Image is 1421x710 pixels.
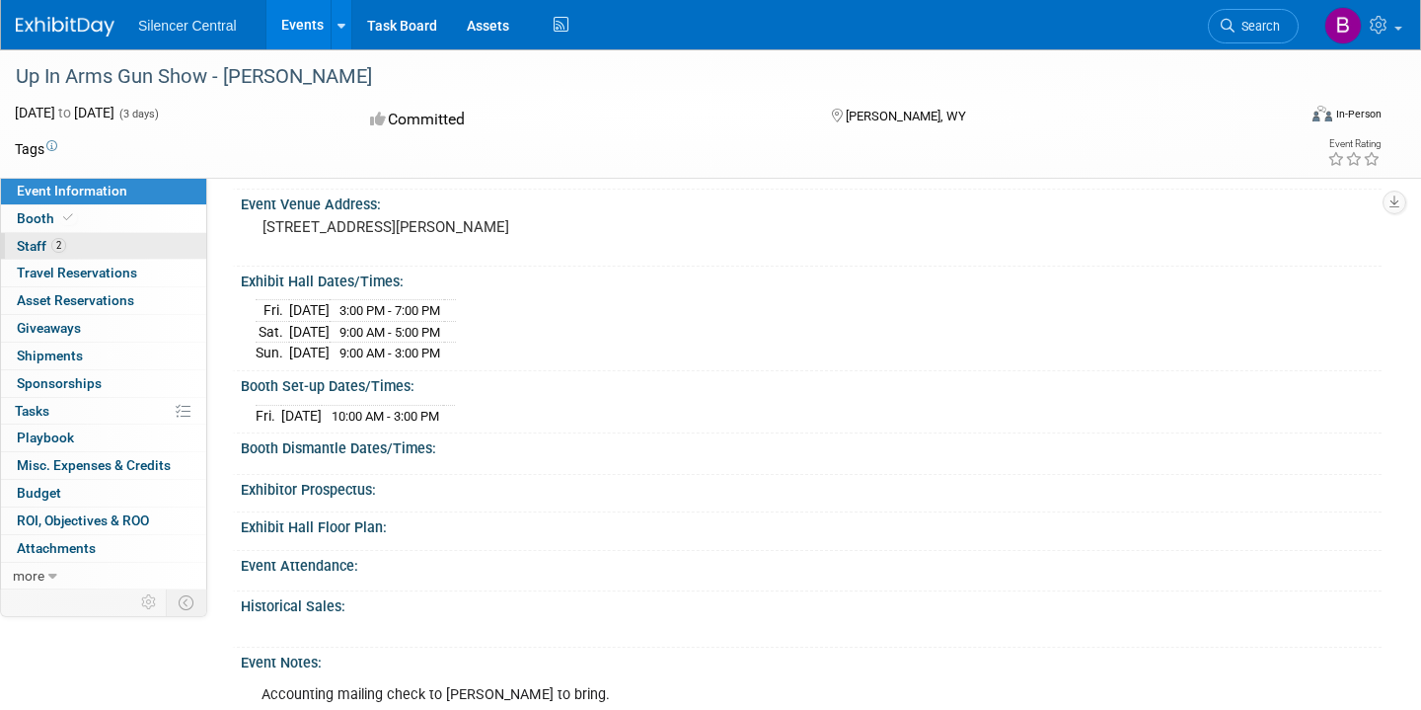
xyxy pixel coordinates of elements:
span: Silencer Central [138,18,237,34]
span: to [55,105,74,120]
div: Event Format [1178,103,1382,132]
img: Braden Hougaard [1324,7,1362,44]
a: Budget [1,480,206,507]
span: 9:00 AM - 3:00 PM [339,346,440,360]
td: Tags [15,139,57,159]
span: Budget [17,485,61,501]
div: Booth Dismantle Dates/Times: [241,434,1382,458]
span: [PERSON_NAME], WY [846,109,966,123]
span: ROI, Objectives & ROO [17,513,149,528]
div: Committed [364,103,800,137]
span: more [13,568,44,584]
span: Search [1234,19,1280,34]
td: Fri. [256,300,289,322]
span: Booth [17,210,77,226]
img: ExhibitDay [16,17,114,37]
div: In-Person [1335,107,1382,121]
span: (3 days) [117,108,159,120]
pre: [STREET_ADDRESS][PERSON_NAME] [262,218,695,236]
td: Sun. [256,343,289,363]
a: Event Information [1,178,206,204]
a: Attachments [1,535,206,562]
a: Sponsorships [1,370,206,397]
span: Tasks [15,403,49,419]
a: Staff2 [1,233,206,260]
td: [DATE] [289,300,330,322]
div: Exhibit Hall Dates/Times: [241,267,1382,291]
span: Event Information [17,183,127,198]
a: Giveaways [1,315,206,342]
span: Shipments [17,348,83,363]
td: Fri. [256,405,281,426]
img: Format-Inperson.png [1312,106,1332,121]
i: Booth reservation complete [63,212,73,223]
td: [DATE] [281,405,322,426]
td: Personalize Event Tab Strip [132,590,167,615]
a: Tasks [1,398,206,425]
span: [DATE] [DATE] [15,105,114,120]
td: Sat. [256,321,289,343]
span: Asset Reservations [17,292,134,308]
a: Playbook [1,425,206,451]
a: Asset Reservations [1,287,206,314]
span: 9:00 AM - 5:00 PM [339,325,440,340]
td: [DATE] [289,321,330,343]
div: Booth Set-up Dates/Times: [241,371,1382,396]
a: more [1,563,206,590]
span: Playbook [17,430,74,445]
div: Historical Sales: [241,592,1382,616]
span: 2 [51,238,66,253]
div: Event Venue Address: [241,190,1382,214]
a: Travel Reservations [1,260,206,286]
a: Misc. Expenses & Credits [1,452,206,479]
div: Exhibitor Prospectus: [241,475,1382,500]
span: Staff [17,238,66,254]
a: Booth [1,205,206,232]
div: Event Attendance: [241,551,1382,576]
a: ROI, Objectives & ROO [1,508,206,534]
span: Misc. Expenses & Credits [17,457,171,473]
td: Toggle Event Tabs [167,590,207,615]
span: Travel Reservations [17,265,137,280]
td: [DATE] [289,343,330,363]
span: 3:00 PM - 7:00 PM [339,303,440,318]
span: 10:00 AM - 3:00 PM [332,409,439,424]
span: Sponsorships [17,375,102,391]
span: Giveaways [17,320,81,336]
div: Up In Arms Gun Show - [PERSON_NAME] [9,59,1265,95]
div: Event Notes: [241,648,1382,672]
div: Event Rating [1327,139,1381,149]
a: Search [1208,9,1299,43]
span: Attachments [17,540,96,556]
a: Shipments [1,343,206,369]
div: Exhibit Hall Floor Plan: [241,513,1382,537]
